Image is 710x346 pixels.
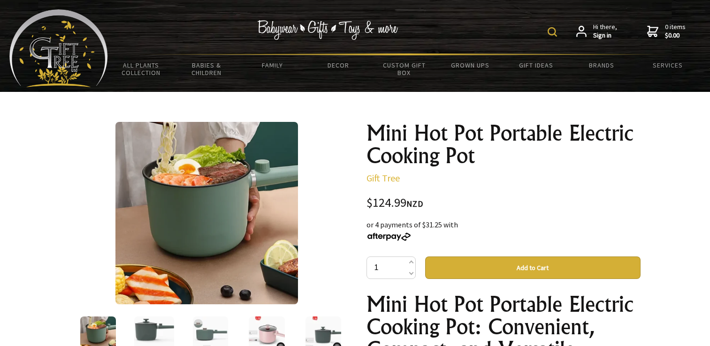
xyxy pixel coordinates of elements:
a: Hi there,Sign in [576,23,617,39]
img: Babywear - Gifts - Toys & more [258,20,398,40]
h1: Mini Hot Pot Portable Electric Cooking Pot [366,122,641,167]
strong: Sign in [593,31,617,40]
img: product search [548,27,557,37]
div: or 4 payments of $31.25 with [366,219,641,241]
a: All Plants Collection [108,55,174,83]
span: 0 items [665,23,686,39]
span: Hi there, [593,23,617,39]
a: Decor [305,55,371,75]
a: 0 items$0.00 [647,23,686,39]
a: Services [635,55,701,75]
img: Mini Hot Pot Portable Electric Cooking Pot [115,122,298,304]
a: Brands [569,55,634,75]
span: NZD [406,198,423,209]
a: Gift Tree [366,172,400,184]
div: $124.99 [366,197,641,210]
a: Babies & Children [174,55,239,83]
button: Add to Cart [425,256,641,279]
img: Afterpay [366,233,412,241]
strong: $0.00 [665,31,686,40]
a: Gift Ideas [503,55,569,75]
a: Family [240,55,305,75]
a: Grown Ups [437,55,503,75]
img: Babyware - Gifts - Toys and more... [9,9,108,87]
a: Custom Gift Box [371,55,437,83]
